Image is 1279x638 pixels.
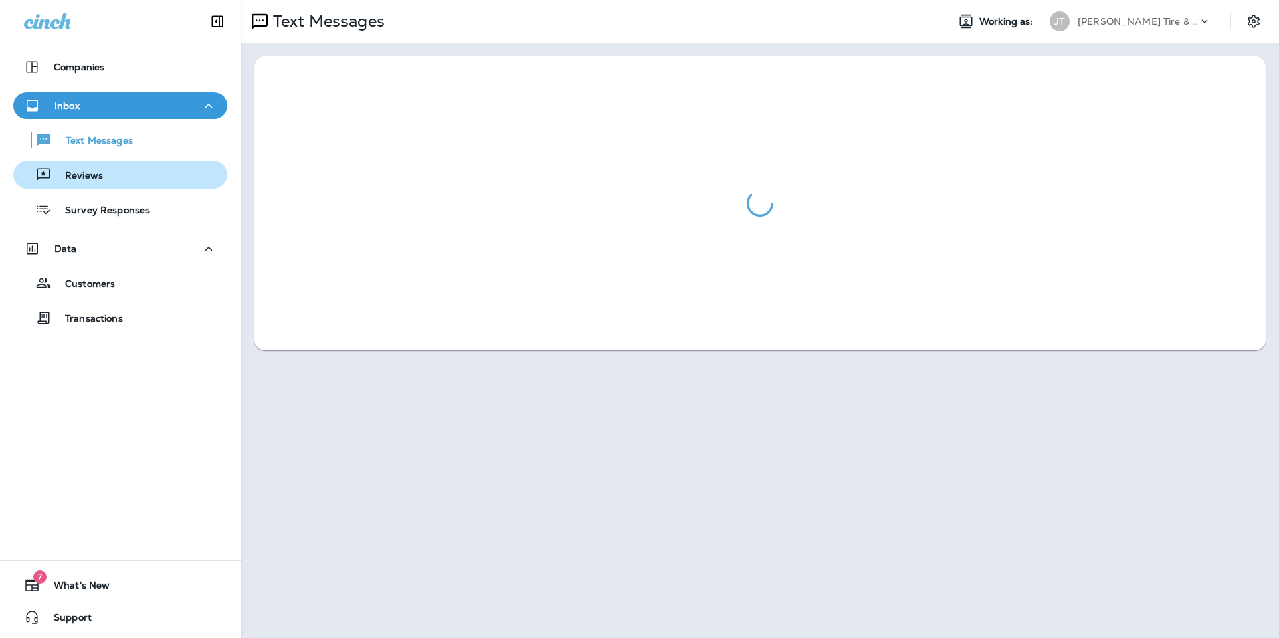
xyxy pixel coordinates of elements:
button: Companies [13,54,227,80]
p: Transactions [52,313,123,326]
p: Companies [54,62,104,72]
button: Customers [13,269,227,297]
button: Survey Responses [13,195,227,223]
button: Data [13,235,227,262]
p: Data [54,243,77,254]
button: Collapse Sidebar [199,8,236,35]
button: Settings [1242,9,1266,33]
span: Working as: [979,16,1036,27]
p: Inbox [54,100,80,111]
button: 7What's New [13,572,227,599]
button: Reviews [13,161,227,189]
button: Transactions [13,304,227,332]
p: Customers [52,278,115,291]
button: Inbox [13,92,227,119]
span: Support [40,612,92,628]
button: Support [13,604,227,631]
p: Survey Responses [52,205,150,217]
span: What's New [40,580,110,596]
button: Text Messages [13,126,227,154]
p: Text Messages [52,135,133,148]
p: Reviews [52,170,103,183]
div: JT [1050,11,1070,31]
span: 7 [33,570,47,584]
p: Text Messages [268,11,385,31]
p: [PERSON_NAME] Tire & Auto [1078,16,1198,27]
